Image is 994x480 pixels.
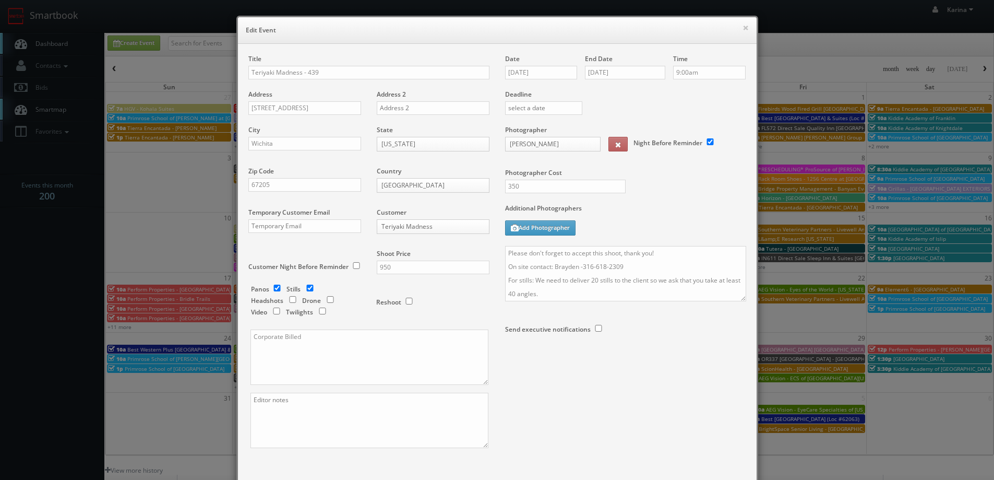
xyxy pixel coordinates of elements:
button: Add Photographer [505,220,576,236]
label: City [248,125,260,134]
label: Time [673,54,688,63]
button: × [742,24,749,31]
h6: Edit Event [246,25,749,36]
input: City [248,137,361,150]
label: Country [377,167,401,175]
label: Title [248,54,261,63]
a: [PERSON_NAME] [505,137,601,151]
label: Reshoot [376,298,401,307]
label: Date [505,54,520,63]
a: [US_STATE] [377,137,489,151]
input: Zip Code [248,178,361,192]
input: Select a date [585,66,665,79]
label: Panos [251,285,269,294]
input: select a date [505,101,583,115]
label: Customer Night Before Reminder [248,262,349,271]
input: Address 2 [377,101,489,115]
label: Photographer [505,125,547,134]
input: Photographer Cost [505,180,626,193]
label: Video [251,308,267,317]
label: Night Before Reminder [633,138,702,147]
span: [PERSON_NAME] [510,137,586,151]
label: Twilights [286,308,313,317]
span: [GEOGRAPHIC_DATA] [381,179,475,192]
label: Headshots [251,296,283,305]
label: Temporary Customer Email [248,208,330,217]
a: Teriyaki Madness [377,219,489,234]
label: Additional Photographers [505,204,746,218]
input: Title [248,66,489,79]
label: End Date [585,54,613,63]
a: [GEOGRAPHIC_DATA] [377,178,489,193]
input: Address [248,101,361,115]
label: Photographer Cost [497,168,754,177]
label: Shoot Price [377,249,411,258]
label: Address 2 [377,90,406,99]
input: Select a date [505,66,578,79]
input: Temporary Email [248,219,361,233]
label: Customer [377,208,406,217]
label: Drone [302,296,321,305]
label: Deadline [497,90,754,99]
input: Shoot Price [377,261,489,274]
label: Zip Code [248,167,274,175]
label: Stills [286,285,301,294]
label: Address [248,90,272,99]
label: State [377,125,393,134]
span: [US_STATE] [381,137,475,151]
span: Teriyaki Madness [381,220,475,233]
label: Send executive notifications [505,325,591,334]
